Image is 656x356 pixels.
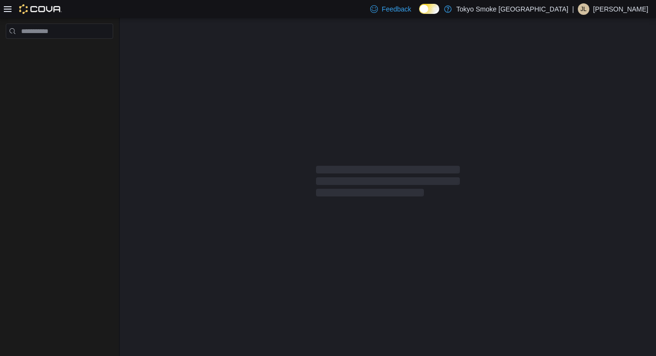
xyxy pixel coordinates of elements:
[593,3,648,15] p: [PERSON_NAME]
[382,4,411,14] span: Feedback
[578,3,589,15] div: Jennifer Lamont
[316,168,460,198] span: Loading
[581,3,587,15] span: JL
[6,41,113,64] nav: Complex example
[19,4,62,14] img: Cova
[457,3,569,15] p: Tokyo Smoke [GEOGRAPHIC_DATA]
[419,4,439,14] input: Dark Mode
[572,3,574,15] p: |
